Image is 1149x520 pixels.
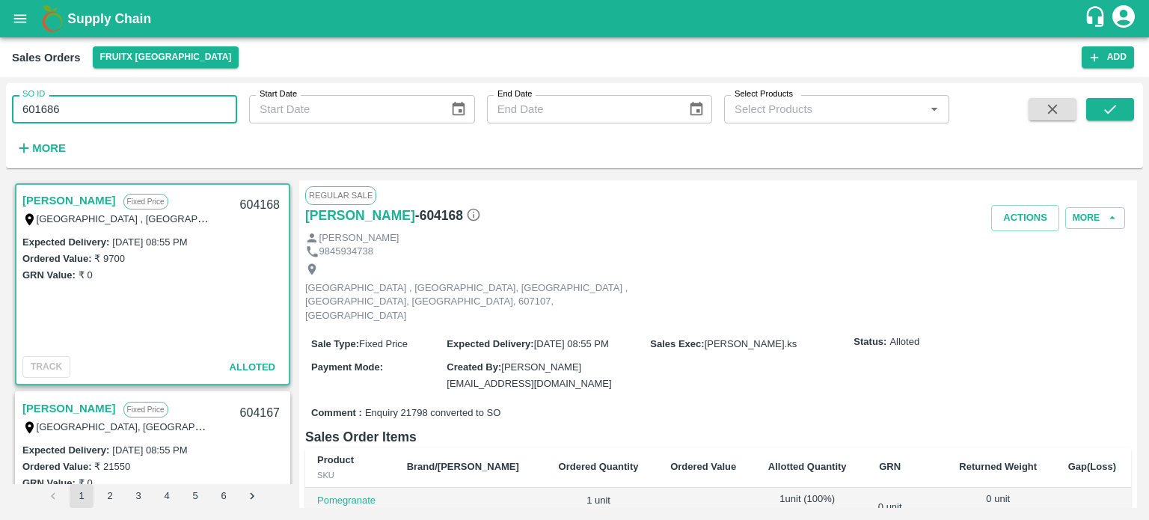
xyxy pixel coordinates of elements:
[67,8,1084,29] a: Supply Chain
[534,338,609,349] span: [DATE] 08:55 PM
[12,95,237,123] input: Enter SO ID
[22,269,76,281] label: GRN Value:
[249,95,438,123] input: Start Date
[311,361,383,373] label: Payment Mode :
[230,361,275,373] span: Alloted
[183,484,207,508] button: Go to page 5
[559,461,639,472] b: Ordered Quantity
[22,253,91,264] label: Ordered Value:
[79,477,93,489] label: ₹ 0
[123,402,168,417] p: Fixed Price
[407,461,519,472] b: Brand/[PERSON_NAME]
[650,338,704,349] label: Sales Exec :
[22,444,109,456] label: Expected Delivery :
[231,188,289,223] div: 604168
[22,236,109,248] label: Expected Delivery :
[212,484,236,508] button: Go to page 6
[319,231,399,245] p: [PERSON_NAME]
[729,100,920,119] input: Select Products
[705,338,797,349] span: [PERSON_NAME].ks
[94,461,130,472] label: ₹ 21550
[37,4,67,34] img: logo
[670,461,736,472] b: Ordered Value
[764,506,851,519] div: 10 Kg
[768,461,847,472] b: Allotted Quantity
[32,142,66,154] strong: More
[317,494,383,508] p: Pomegranate
[959,461,1037,472] b: Returned Weight
[925,100,944,119] button: Open
[365,406,500,420] span: Enquiry 21798 converted to SO
[305,205,415,226] a: [PERSON_NAME]
[67,11,151,26] b: Supply Chain
[447,361,611,389] span: [PERSON_NAME][EMAIL_ADDRESS][DOMAIN_NAME]
[12,135,70,161] button: More
[126,484,150,508] button: Go to page 3
[1065,207,1125,229] button: More
[37,420,678,432] label: [GEOGRAPHIC_DATA], [GEOGRAPHIC_DATA] , [GEOGRAPHIC_DATA] , [GEOGRAPHIC_DATA] ([GEOGRAPHIC_DATA]) ...
[240,484,264,508] button: Go to next page
[311,406,362,420] label: Comment :
[1084,5,1110,32] div: customer-support
[497,88,532,100] label: End Date
[359,338,408,349] span: Fixed Price
[79,269,93,281] label: ₹ 0
[1068,461,1116,472] b: Gap(Loss)
[22,191,116,210] a: [PERSON_NAME]
[22,461,91,472] label: Ordered Value:
[123,194,168,209] p: Fixed Price
[94,253,125,264] label: ₹ 9700
[12,48,81,67] div: Sales Orders
[1110,3,1137,34] div: account of current user
[22,88,45,100] label: SO ID
[93,46,239,68] button: Select DC
[98,484,122,508] button: Go to page 2
[22,477,76,489] label: GRN Value:
[22,399,116,418] a: [PERSON_NAME]
[735,88,793,100] label: Select Products
[317,454,354,465] b: Product
[955,506,1041,519] div: 0 Kg
[854,335,886,349] label: Status:
[155,484,179,508] button: Go to page 4
[305,426,1131,447] h6: Sales Order Items
[305,281,642,323] p: [GEOGRAPHIC_DATA] , [GEOGRAPHIC_DATA], [GEOGRAPHIC_DATA] , [GEOGRAPHIC_DATA], [GEOGRAPHIC_DATA], ...
[317,468,383,482] div: SKU
[231,396,289,431] div: 604167
[305,186,376,204] span: Regular Sale
[260,88,297,100] label: Start Date
[319,245,373,259] p: 9845934738
[415,205,481,226] h6: - 604168
[1082,46,1134,68] button: Add
[37,212,714,224] label: [GEOGRAPHIC_DATA] , [GEOGRAPHIC_DATA], [GEOGRAPHIC_DATA] , [GEOGRAPHIC_DATA], [GEOGRAPHIC_DATA], ...
[889,335,919,349] span: Alloted
[3,1,37,36] button: open drawer
[444,95,473,123] button: Choose date
[991,205,1059,231] button: Actions
[447,361,501,373] label: Created By :
[311,338,359,349] label: Sale Type :
[447,338,533,349] label: Expected Delivery :
[682,95,711,123] button: Choose date
[112,444,187,456] label: [DATE] 08:55 PM
[70,484,94,508] button: page 1
[879,461,901,472] b: GRN
[112,236,187,248] label: [DATE] 08:55 PM
[39,484,266,508] nav: pagination navigation
[487,95,676,123] input: End Date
